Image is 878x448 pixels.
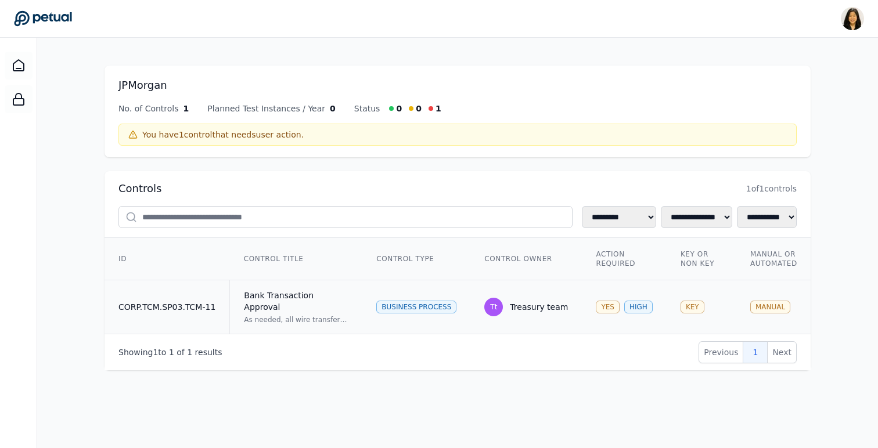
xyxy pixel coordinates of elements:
img: Renee Park [841,7,864,30]
span: Status [354,103,380,114]
div: Treasury team [510,301,568,313]
button: 1 [743,341,768,363]
a: Dashboard [5,52,33,80]
button: Previous [699,341,743,363]
a: SOC [5,85,33,113]
span: Control Title [244,254,304,263]
th: Action Required [582,238,666,280]
span: ID [118,254,127,263]
p: Showing to of results [118,346,222,358]
th: Control Owner [470,238,582,280]
td: CORP.TCM.SP03.TCM-11 [105,280,230,334]
span: 0 [416,103,422,114]
span: 1 [153,348,158,357]
nav: Pagination [699,341,797,363]
th: Manual or Automated [736,238,818,280]
span: 0 [330,103,336,114]
span: 1 [169,348,174,357]
span: 1 [436,103,441,114]
a: Go to Dashboard [14,10,72,27]
span: No. of Controls [118,103,179,114]
div: As needed, all wire transfers, ACH, and check payments are authorized and approved prior to being... [244,315,348,324]
div: Business Process [376,301,456,313]
span: 0 [396,103,402,114]
span: 1 of 1 controls [746,183,797,194]
th: Key or Non Key [667,238,736,280]
button: Next [767,341,797,363]
span: Planned Test Instances / Year [207,103,325,114]
th: Control Type [362,238,470,280]
div: KEY [681,301,704,313]
span: 1 [183,103,189,114]
h1: JPMorgan [118,77,797,93]
span: 1 [187,348,192,357]
div: HIGH [624,301,653,313]
div: Bank Transaction Approval [244,290,348,313]
h2: Controls [118,180,161,197]
span: You have 1 control that need s user action. [142,129,304,140]
div: MANUAL [750,301,790,313]
span: Tt [490,302,497,312]
div: YES [596,301,620,313]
